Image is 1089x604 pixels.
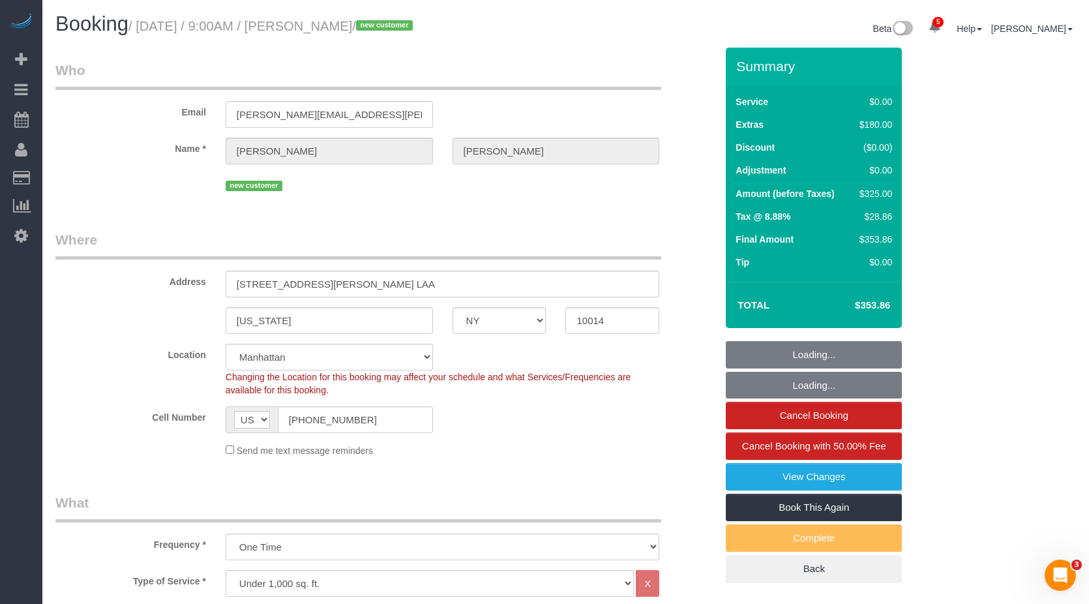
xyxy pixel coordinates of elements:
label: Amount (before Taxes) [736,187,834,200]
span: new customer [356,20,413,31]
legend: Where [55,230,661,260]
input: Zip Code [565,307,659,334]
input: Cell Number [278,406,433,433]
span: Cancel Booking with 50.00% Fee [742,440,886,451]
label: Frequency * [46,534,216,551]
h4: $353.86 [816,300,890,311]
label: Extras [736,118,764,131]
a: View Changes [726,463,902,491]
span: Booking [55,12,128,35]
input: Email [226,101,433,128]
small: / [DATE] / 9:00AM / [PERSON_NAME] [128,19,417,33]
a: Book This Again [726,494,902,521]
a: Back [726,555,902,582]
span: Send me text message reminders [237,445,373,456]
label: Tax @ 8.88% [736,210,790,223]
a: [PERSON_NAME] [991,23,1073,34]
div: ($0.00) [854,141,892,154]
h3: Summary [736,59,895,74]
a: Cancel Booking [726,402,902,429]
div: $28.86 [854,210,892,223]
a: Cancel Booking with 50.00% Fee [726,432,902,460]
label: Email [46,101,216,119]
div: $325.00 [854,187,892,200]
span: Changing the Location for this booking may affect your schedule and what Services/Frequencies are... [226,372,631,395]
img: Automaid Logo [8,13,34,31]
label: Discount [736,141,775,154]
input: Last Name [453,138,660,164]
strong: Total [738,299,769,310]
label: Address [46,271,216,288]
span: new customer [226,181,282,191]
span: / [352,19,417,33]
div: $0.00 [854,95,892,108]
span: 5 [932,17,944,27]
legend: What [55,493,661,522]
label: Adjustment [736,164,786,177]
div: $0.00 [854,164,892,177]
label: Tip [736,256,749,269]
span: 3 [1071,560,1082,570]
input: City [226,307,433,334]
label: Location [46,344,216,361]
a: 5 [922,13,947,42]
label: Name * [46,138,216,155]
a: Beta [873,23,914,34]
img: New interface [891,21,913,38]
label: Cell Number [46,406,216,424]
div: $0.00 [854,256,892,269]
legend: Who [55,61,661,90]
label: Type of Service * [46,570,216,588]
label: Final Amount [736,233,794,246]
iframe: Intercom live chat [1045,560,1076,591]
label: Service [736,95,768,108]
div: $180.00 [854,118,892,131]
a: Help [957,23,982,34]
input: First Name [226,138,433,164]
div: $353.86 [854,233,892,246]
